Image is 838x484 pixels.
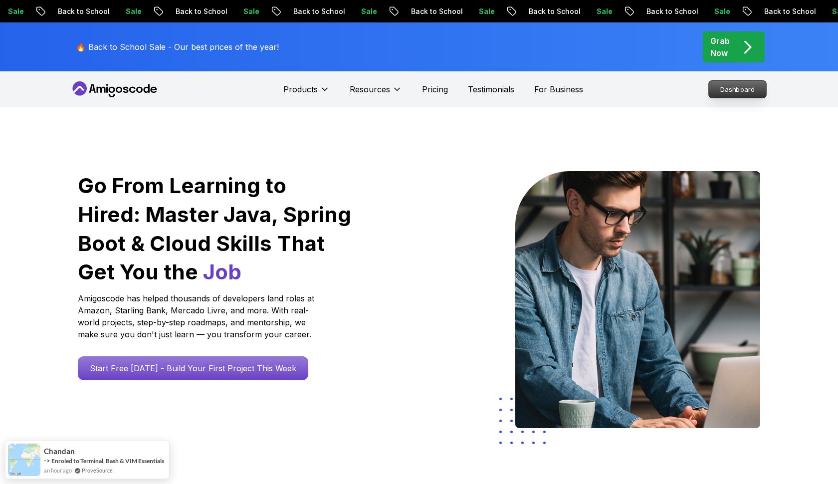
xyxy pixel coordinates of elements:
[585,6,617,16] p: Sale
[753,6,821,16] p: Back to School
[350,83,390,95] p: Resources
[635,6,703,16] p: Back to School
[710,35,730,59] p: Grab Now
[78,171,353,286] h1: Go From Learning to Hired: Master Java, Spring Boot & Cloud Skills That Get You the
[517,6,585,16] p: Back to School
[114,6,146,16] p: Sale
[422,83,448,95] a: Pricing
[82,466,113,475] a: ProveSource
[467,6,499,16] p: Sale
[203,259,241,284] span: Job
[283,83,330,103] button: Products
[78,292,317,340] p: Amigoscode has helped thousands of developers land roles at Amazon, Starling Bank, Mercado Livre,...
[515,171,760,428] img: hero
[76,41,279,53] p: 🔥 Back to School Sale - Our best prices of the year!
[44,457,50,465] span: ->
[709,81,766,98] p: Dashboard
[534,83,583,95] a: For Business
[350,83,402,103] button: Resources
[8,444,40,476] img: provesource social proof notification image
[44,466,72,475] span: an hour ago
[51,457,164,465] a: Enroled to Terminal, Bash & VIM Essentials
[46,6,114,16] p: Back to School
[282,6,350,16] p: Back to School
[44,447,75,456] span: Chandan
[232,6,264,16] p: Sale
[468,83,514,95] a: Testimonials
[400,6,467,16] p: Back to School
[283,83,318,95] p: Products
[164,6,232,16] p: Back to School
[350,6,382,16] p: Sale
[78,356,308,380] a: Start Free [DATE] - Build Your First Project This Week
[708,80,767,98] a: Dashboard
[703,6,735,16] p: Sale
